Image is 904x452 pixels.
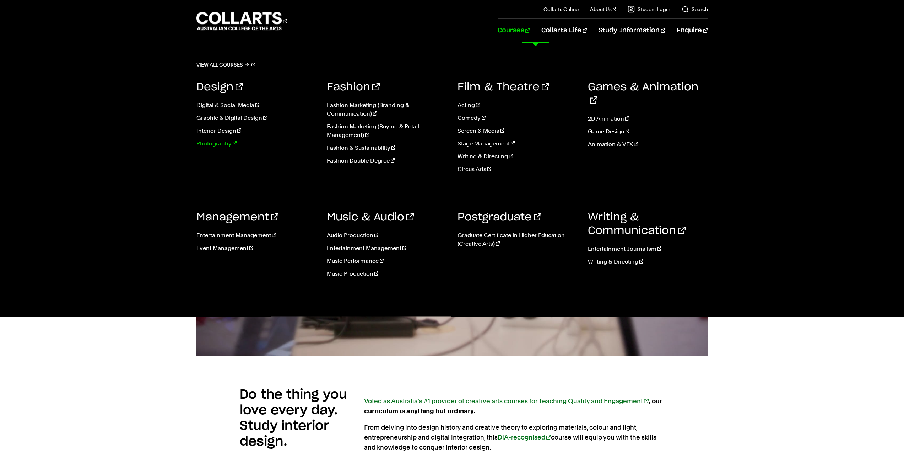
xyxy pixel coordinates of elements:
[327,144,447,152] a: Fashion & Sustainability
[196,244,316,252] a: Event Management
[588,82,698,106] a: Games & Animation
[458,114,578,122] a: Comedy
[677,19,708,42] a: Enquire
[498,434,551,441] a: DIA-recognised
[458,165,578,174] a: Circus Arts
[327,122,447,139] a: Fashion Marketing (Buying & Retail Management)
[458,231,578,248] a: Graduate Certificate in Higher Education (Creative Arts)
[327,156,447,165] a: Fashion Double Degree
[590,6,616,13] a: About Us
[458,152,578,161] a: Writing & Directing
[196,101,316,110] a: Digital & Social Media
[588,115,708,123] a: 2D Animation
[458,139,578,148] a: Stage Management
[588,212,686,236] a: Writing & Communication
[327,212,414,223] a: Music & Audio
[599,19,665,42] a: Study Information
[588,140,708,149] a: Animation & VFX
[588,245,708,253] a: Entertainment Journalism
[458,101,578,110] a: Acting
[196,11,287,31] div: Go to homepage
[364,397,662,415] strong: , our curriculum is anything but ordinary.
[458,82,549,92] a: Film & Theatre
[240,387,364,450] h2: Do the thing you love every day. Study interior design.
[196,212,278,223] a: Management
[196,60,255,70] a: View all courses
[196,82,243,92] a: Design
[196,231,316,240] a: Entertainment Management
[327,101,447,118] a: Fashion Marketing (Branding & Communication)
[458,212,541,223] a: Postgraduate
[327,257,447,265] a: Music Performance
[327,231,447,240] a: Audio Production
[196,127,316,135] a: Interior Design
[498,19,530,42] a: Courses
[327,244,447,252] a: Entertainment Management
[541,19,587,42] a: Collarts Life
[364,397,649,405] a: Voted as Australia's #1 provider of creative arts courses for Teaching Quality and Engagement
[628,6,670,13] a: Student Login
[196,139,316,148] a: Photography
[588,257,708,266] a: Writing & Directing
[588,127,708,136] a: Game Design
[458,127,578,135] a: Screen & Media
[543,6,579,13] a: Collarts Online
[327,270,447,278] a: Music Production
[196,114,316,122] a: Graphic & Digital Design
[682,6,708,13] a: Search
[327,82,380,92] a: Fashion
